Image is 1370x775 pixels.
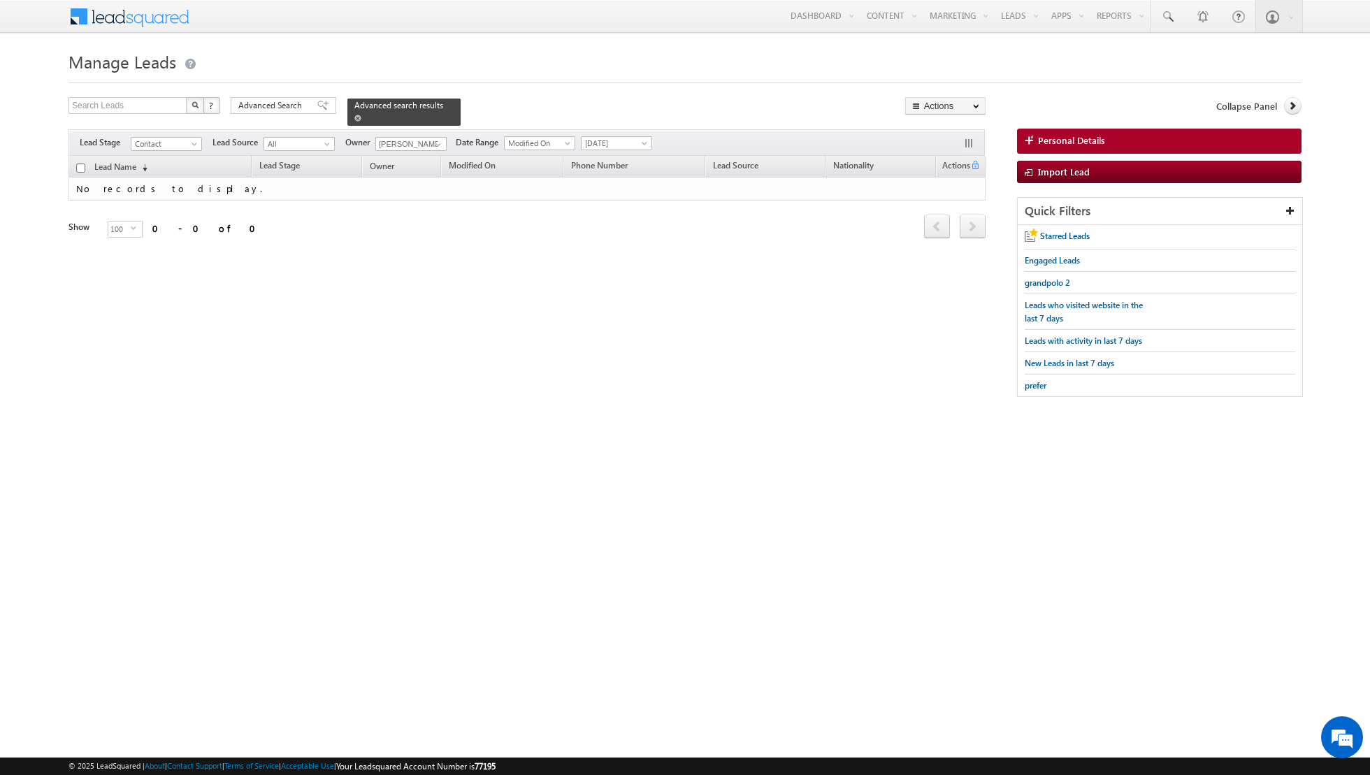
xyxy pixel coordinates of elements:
span: Engaged Leads [1025,255,1080,266]
a: Terms of Service [224,761,279,770]
a: Lead Source [706,158,765,176]
em: Start Chat [190,430,254,449]
span: ? [209,99,215,111]
input: Check all records [76,164,85,173]
a: Acceptable Use [281,761,334,770]
span: Contact [131,138,198,150]
span: Personal Details [1038,134,1105,147]
a: next [960,216,986,238]
span: Leads who visited website in the last 7 days [1025,300,1143,324]
a: Show All Items [428,138,445,152]
span: Lead Stage [80,136,131,149]
span: Owner [370,161,394,171]
span: Modified On [505,137,571,150]
span: prefer [1025,380,1046,391]
img: Search [192,101,199,108]
textarea: Type your message and hit 'Enter' [18,129,255,419]
span: grandpolo 2 [1025,277,1070,288]
a: Contact [131,137,202,151]
span: Nationality [833,160,874,171]
a: All [264,137,335,151]
div: Quick Filters [1018,198,1302,225]
a: About [145,761,165,770]
span: All [264,138,331,150]
span: 100 [108,222,131,237]
span: next [960,215,986,238]
span: (sorted descending) [136,162,147,173]
a: Contact Support [167,761,222,770]
a: Modified On [442,158,503,176]
span: Leads with activity in last 7 days [1025,335,1142,346]
button: Actions [905,97,986,115]
a: [DATE] [581,136,652,150]
span: Collapse Panel [1216,100,1277,113]
a: Phone Number [564,158,635,176]
span: select [131,225,142,231]
span: Manage Leads [68,50,176,73]
span: © 2025 LeadSquared | | | | | [68,760,496,773]
span: Your Leadsquared Account Number is [336,761,496,772]
span: prev [924,215,950,238]
span: Import Lead [1038,166,1090,178]
span: Advanced search results [354,100,443,110]
div: 0 - 0 of 0 [152,220,264,236]
input: Type to Search [375,137,447,151]
span: Lead Stage [259,160,300,171]
td: No records to display. [68,178,986,201]
span: Starred Leads [1040,231,1090,241]
span: [DATE] [582,137,648,150]
a: Personal Details [1017,129,1301,154]
span: Date Range [456,136,504,149]
a: Modified On [504,136,575,150]
div: Chat with us now [73,73,235,92]
span: 77195 [475,761,496,772]
span: Owner [345,136,375,149]
a: Lead Name(sorted descending) [87,159,154,177]
span: Lead Source [713,160,758,171]
span: Phone Number [571,160,628,171]
span: Advanced Search [238,99,306,112]
a: Lead Stage [252,158,307,176]
span: New Leads in last 7 days [1025,358,1114,368]
div: Minimize live chat window [229,7,263,41]
img: d_60004797649_company_0_60004797649 [24,73,59,92]
span: Lead Source [212,136,264,149]
a: Nationality [826,158,881,176]
span: Actions [937,158,970,176]
span: Modified On [449,160,496,171]
a: prev [924,216,950,238]
div: Show [68,221,96,233]
button: ? [203,97,220,114]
